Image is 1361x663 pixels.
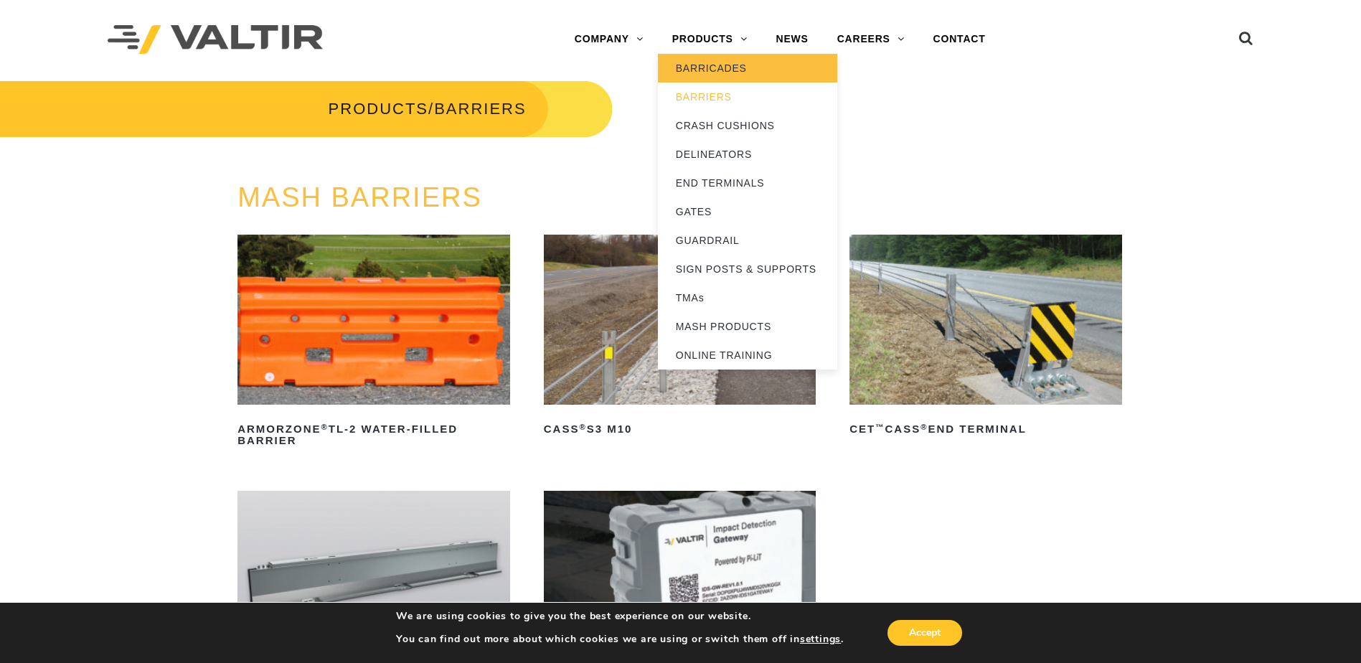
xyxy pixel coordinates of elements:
[658,140,837,169] a: DELINEATORS
[658,341,837,370] a: ONLINE TRAINING
[919,25,1000,54] a: CONTACT
[237,182,482,212] a: MASH BARRIERS
[579,423,586,431] sup: ®
[544,235,816,441] a: CASS®S3 M10
[920,423,928,431] sup: ®
[823,25,919,54] a: CAREERS
[658,25,762,54] a: PRODUCTS
[849,235,1122,441] a: CET™CASS®End Terminal
[800,633,841,646] button: settings
[321,423,328,431] sup: ®
[658,54,837,83] a: BARRICADES
[887,620,962,646] button: Accept
[658,197,837,226] a: GATES
[237,418,510,452] h2: ArmorZone TL-2 Water-Filled Barrier
[329,100,428,118] a: PRODUCTS
[658,226,837,255] a: GUARDRAIL
[658,283,837,312] a: TMAs
[658,111,837,140] a: CRASH CUSHIONS
[875,423,885,431] sup: ™
[658,312,837,341] a: MASH PRODUCTS
[434,100,526,118] span: BARRIERS
[849,418,1122,441] h2: CET CASS End Terminal
[560,25,658,54] a: COMPANY
[396,633,844,646] p: You can find out more about which cookies we are using or switch them off in .
[396,610,844,623] p: We are using cookies to give you the best experience on our website.
[658,83,837,111] a: BARRIERS
[658,255,837,283] a: SIGN POSTS & SUPPORTS
[762,25,823,54] a: NEWS
[237,235,510,452] a: ArmorZone®TL-2 Water-Filled Barrier
[658,169,837,197] a: END TERMINALS
[544,418,816,441] h2: CASS S3 M10
[108,25,323,55] img: Valtir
